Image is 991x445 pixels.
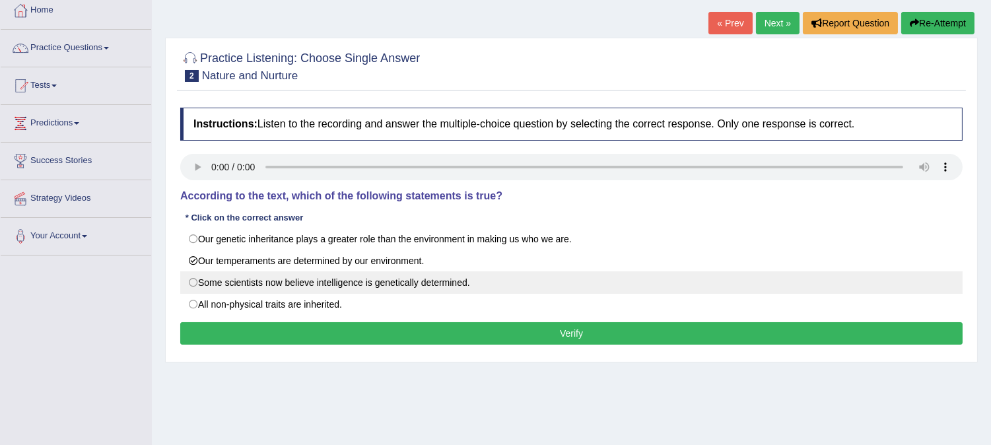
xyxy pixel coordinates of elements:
a: Next » [756,12,800,34]
div: * Click on the correct answer [180,211,308,224]
a: Success Stories [1,143,151,176]
span: 2 [185,70,199,82]
h4: According to the text, which of the following statements is true? [180,190,963,202]
label: All non-physical traits are inherited. [180,293,963,316]
b: Instructions: [193,118,257,129]
button: Verify [180,322,963,345]
a: Practice Questions [1,30,151,63]
a: Your Account [1,218,151,251]
button: Report Question [803,12,898,34]
a: « Prev [708,12,752,34]
button: Re-Attempt [901,12,974,34]
label: Our genetic inheritance plays a greater role than the environment in making us who we are. [180,228,963,250]
a: Tests [1,67,151,100]
label: Our temperaments are determined by our environment. [180,250,963,272]
h2: Practice Listening: Choose Single Answer [180,49,420,82]
label: Some scientists now believe intelligence is genetically determined. [180,271,963,294]
a: Strategy Videos [1,180,151,213]
small: Nature and Nurture [202,69,298,82]
h4: Listen to the recording and answer the multiple-choice question by selecting the correct response... [180,108,963,141]
a: Predictions [1,105,151,138]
